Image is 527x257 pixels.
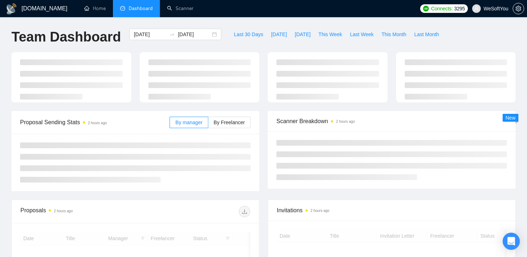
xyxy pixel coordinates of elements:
[267,29,291,40] button: [DATE]
[276,117,507,126] span: Scanner Breakdown
[271,30,287,38] span: [DATE]
[11,29,121,45] h1: Team Dashboard
[6,3,17,15] img: logo
[414,30,439,38] span: Last Month
[295,30,310,38] span: [DATE]
[454,5,465,13] span: 3295
[410,29,443,40] button: Last Month
[54,209,73,213] time: 2 hours ago
[234,30,263,38] span: Last 30 Days
[431,5,452,13] span: Connects:
[175,120,202,125] span: By manager
[120,6,125,11] span: dashboard
[20,206,136,217] div: Proposals
[336,120,355,123] time: 2 hours ago
[178,30,210,38] input: End date
[20,118,170,127] span: Proposal Sending Stats
[381,30,406,38] span: This Month
[230,29,267,40] button: Last 30 Days
[310,209,329,213] time: 2 hours ago
[129,5,153,11] span: Dashboard
[88,121,107,125] time: 2 hours ago
[291,29,314,40] button: [DATE]
[513,6,524,11] a: setting
[346,29,378,40] button: Last Week
[423,6,429,11] img: upwork-logo.png
[505,115,516,121] span: New
[474,6,479,11] span: user
[503,233,520,250] div: Open Intercom Messenger
[169,31,175,37] span: swap-right
[314,29,346,40] button: This Week
[167,5,194,11] a: searchScanner
[134,30,166,38] input: Start date
[169,31,175,37] span: to
[84,5,106,11] a: homeHome
[277,206,507,215] span: Invitations
[350,30,374,38] span: Last Week
[378,29,410,40] button: This Month
[318,30,342,38] span: This Week
[214,120,245,125] span: By Freelancer
[513,3,524,14] button: setting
